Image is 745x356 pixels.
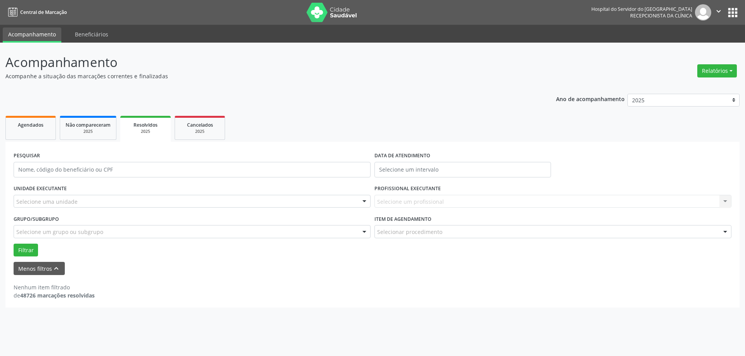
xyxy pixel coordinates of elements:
[697,64,737,77] button: Relatórios
[14,262,65,275] button: Menos filtroskeyboard_arrow_up
[695,4,711,21] img: img
[374,183,441,195] label: PROFISSIONAL EXECUTANTE
[14,213,59,225] label: Grupo/Subgrupo
[591,6,692,12] div: Hospital do Servidor do [GEOGRAPHIC_DATA]
[5,6,67,19] a: Central de Marcação
[180,129,219,134] div: 2025
[16,228,103,236] span: Selecione um grupo ou subgrupo
[5,53,519,72] p: Acompanhamento
[374,150,430,162] label: DATA DE ATENDIMENTO
[14,244,38,257] button: Filtrar
[66,122,111,128] span: Não compareceram
[187,122,213,128] span: Cancelados
[14,162,371,177] input: Nome, código do beneficiário ou CPF
[630,12,692,19] span: Recepcionista da clínica
[5,72,519,80] p: Acompanhe a situação das marcações correntes e finalizadas
[20,9,67,15] span: Central de Marcação
[20,292,95,299] strong: 48726 marcações resolvidas
[556,94,625,103] p: Ano de acompanhamento
[374,213,431,225] label: Item de agendamento
[18,122,43,128] span: Agendados
[126,129,165,134] div: 2025
[69,28,114,41] a: Beneficiários
[14,150,40,162] label: PESQUISAR
[377,228,442,236] span: Selecionar procedimento
[14,283,95,291] div: Nenhum item filtrado
[711,4,726,21] button: 
[3,28,61,43] a: Acompanhamento
[14,183,67,195] label: UNIDADE EXECUTANTE
[52,264,61,273] i: keyboard_arrow_up
[66,129,111,134] div: 2025
[133,122,158,128] span: Resolvidos
[14,291,95,299] div: de
[16,198,78,206] span: Selecione uma unidade
[714,7,723,15] i: 
[374,162,551,177] input: Selecione um intervalo
[726,6,740,19] button: apps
